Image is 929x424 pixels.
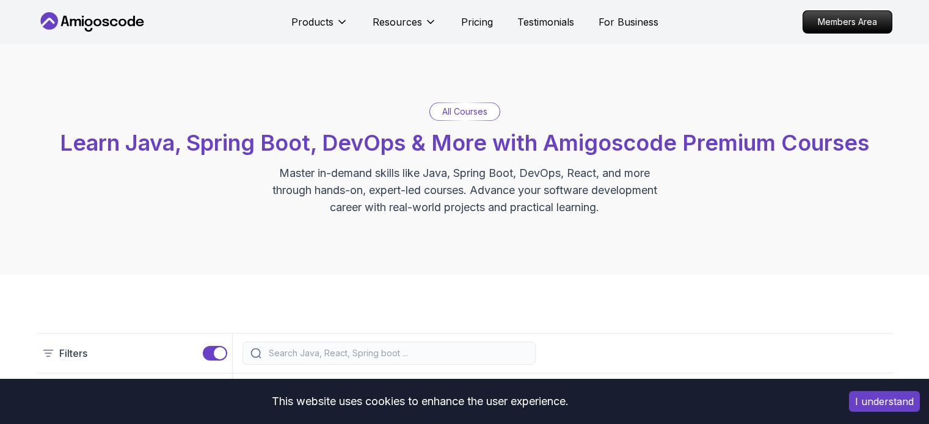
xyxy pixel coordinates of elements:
input: Search Java, React, Spring boot ... [266,347,528,359]
button: Accept cookies [849,391,920,412]
p: Resources [373,15,422,29]
p: All Courses [442,106,487,118]
a: For Business [599,15,658,29]
button: Resources [373,15,437,39]
a: Members Area [803,10,892,34]
p: Master in-demand skills like Java, Spring Boot, DevOps, React, and more through hands-on, expert-... [260,165,670,216]
span: Learn Java, Spring Boot, DevOps & More with Amigoscode Premium Courses [60,129,869,156]
p: Products [291,15,333,29]
div: This website uses cookies to enhance the user experience. [9,388,831,415]
button: Products [291,15,348,39]
p: Filters [59,346,87,361]
a: Pricing [461,15,493,29]
p: Members Area [803,11,892,33]
a: Testimonials [517,15,574,29]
